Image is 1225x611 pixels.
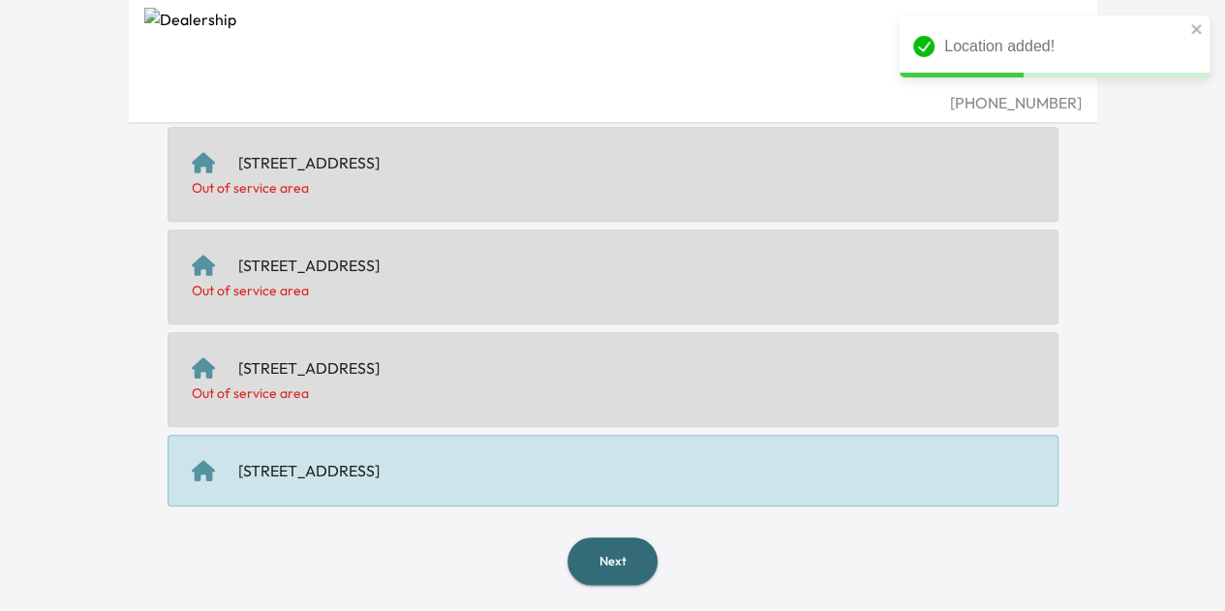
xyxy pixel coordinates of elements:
div: Out of service area [192,383,1034,403]
div: [STREET_ADDRESS] [238,356,380,380]
div: Out of service area [192,281,1034,300]
img: Dealership [144,8,1082,91]
button: close [1190,21,1204,37]
div: [STREET_ADDRESS] [238,151,380,174]
button: Next [567,537,658,585]
div: [STREET_ADDRESS] [238,459,380,482]
div: Location added! [900,15,1210,77]
div: [PHONE_NUMBER] [144,91,1082,114]
div: Out of service area [192,178,1034,198]
div: [STREET_ADDRESS] [238,254,380,277]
